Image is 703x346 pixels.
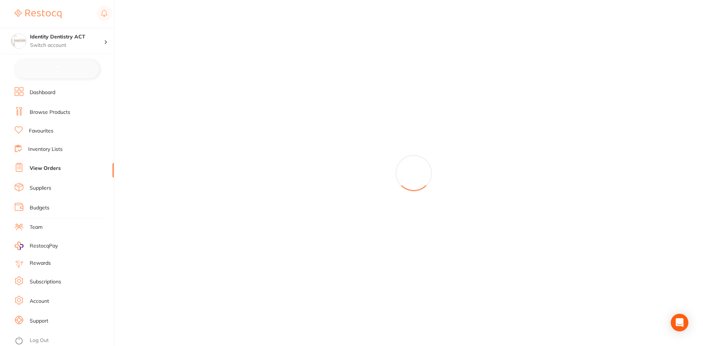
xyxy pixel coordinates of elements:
[30,89,55,96] a: Dashboard
[30,317,48,325] a: Support
[30,185,51,192] a: Suppliers
[29,127,53,135] a: Favourites
[30,260,51,267] a: Rewards
[30,109,70,116] a: Browse Products
[30,204,49,212] a: Budgets
[30,165,61,172] a: View Orders
[671,314,688,331] div: Open Intercom Messenger
[30,337,49,344] a: Log Out
[30,242,58,250] span: RestocqPay
[30,33,104,41] h4: Identity Dentistry ACT
[30,298,49,305] a: Account
[30,224,42,231] a: Team
[30,42,104,49] p: Switch account
[15,5,62,22] a: Restocq Logo
[15,242,58,250] a: RestocqPay
[11,34,26,48] img: Identity Dentistry ACT
[15,10,62,18] img: Restocq Logo
[30,278,61,286] a: Subscriptions
[28,146,63,153] a: Inventory Lists
[15,242,23,250] img: RestocqPay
